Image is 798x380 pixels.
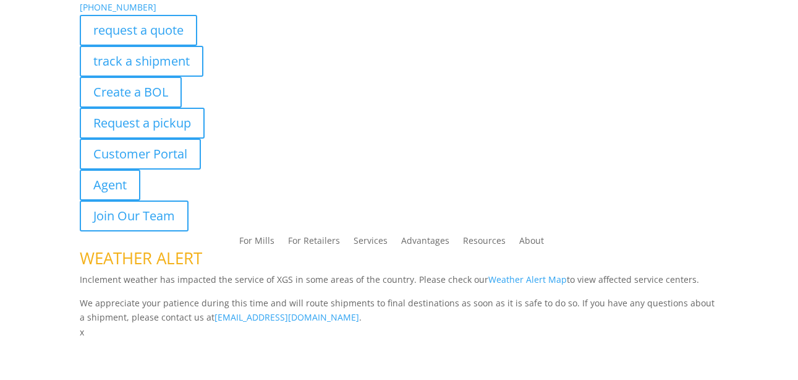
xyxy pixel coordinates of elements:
[80,272,718,296] p: Inclement weather has impacted the service of XGS in some areas of the country. Please check our ...
[80,139,201,170] a: Customer Portal
[80,108,205,139] a: Request a pickup
[354,236,388,250] a: Services
[80,296,718,326] p: We appreciate your patience during this time and will route shipments to final destinations as so...
[519,236,544,250] a: About
[80,365,718,379] p: Complete the form below for a customized quote based on your shipping needs.
[239,236,274,250] a: For Mills
[80,325,718,340] p: x
[80,46,203,77] a: track a shipment
[80,247,202,269] span: WEATHER ALERT
[80,201,189,231] a: Join Our Team
[288,236,340,250] a: For Retailers
[80,340,718,365] h1: Request a Quote
[401,236,449,250] a: Advantages
[80,1,156,13] a: [PHONE_NUMBER]
[80,77,182,108] a: Create a BOL
[80,170,140,201] a: Agent
[463,236,506,250] a: Resources
[488,274,567,285] a: Weather Alert Map
[214,311,359,323] a: [EMAIL_ADDRESS][DOMAIN_NAME]
[80,15,197,46] a: request a quote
